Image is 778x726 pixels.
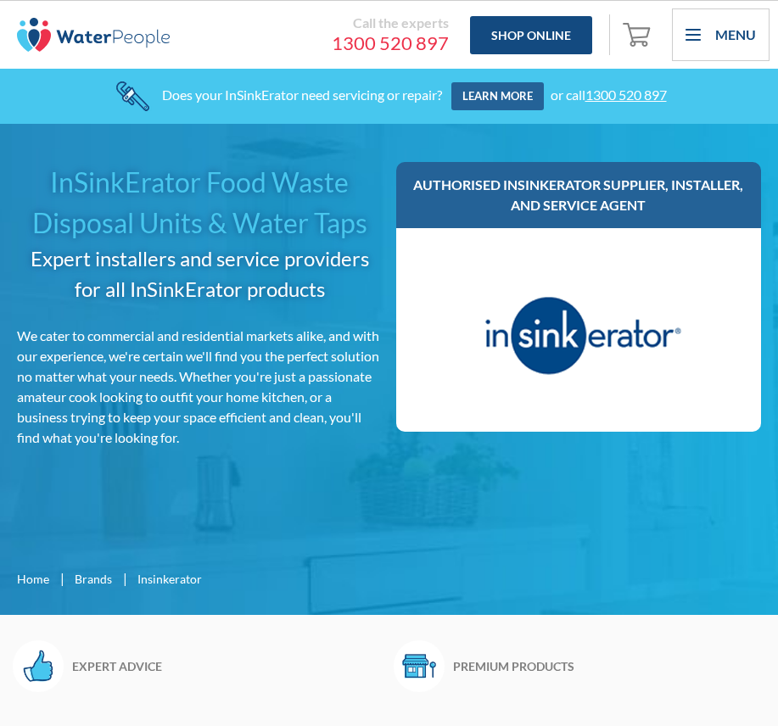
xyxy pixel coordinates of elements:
img: Thumbs Up [13,640,64,692]
div: menu [672,8,770,61]
p: ‍ [17,527,383,547]
div: or call [551,87,667,103]
img: Insinkerator [451,245,706,415]
p: We cater to commercial and residential markets alike, and with our experience, we're certain we'l... [17,326,383,448]
div: Does your InSinkErator need servicing or repair? [162,87,442,103]
h3: Authorised InSinkErator supplier, installer, and service agent [413,175,745,215]
a: 1300 520 897 [187,31,449,55]
a: Brands [75,570,112,588]
div: Insinkerator [137,570,202,588]
a: Shop Online [470,16,592,54]
div: | [120,568,129,589]
p: ‍ [17,494,383,514]
a: Open cart [618,14,659,55]
img: The Water People [17,18,170,52]
a: Learn more [451,82,544,111]
h2: Expert installers and service providers for all InSinkErator products [17,243,383,304]
h1: InSinkErator Food Waste Disposal Units & Water Taps [17,162,383,243]
div: | [58,568,66,589]
h6: Expert advice [72,657,368,675]
div: Call the experts [187,14,449,31]
img: shopping cart [623,20,655,47]
a: 1300 520 897 [585,87,667,103]
img: Store [394,640,445,692]
h6: Premium products [453,657,749,675]
div: Menu [715,25,756,45]
a: Home [17,570,49,588]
